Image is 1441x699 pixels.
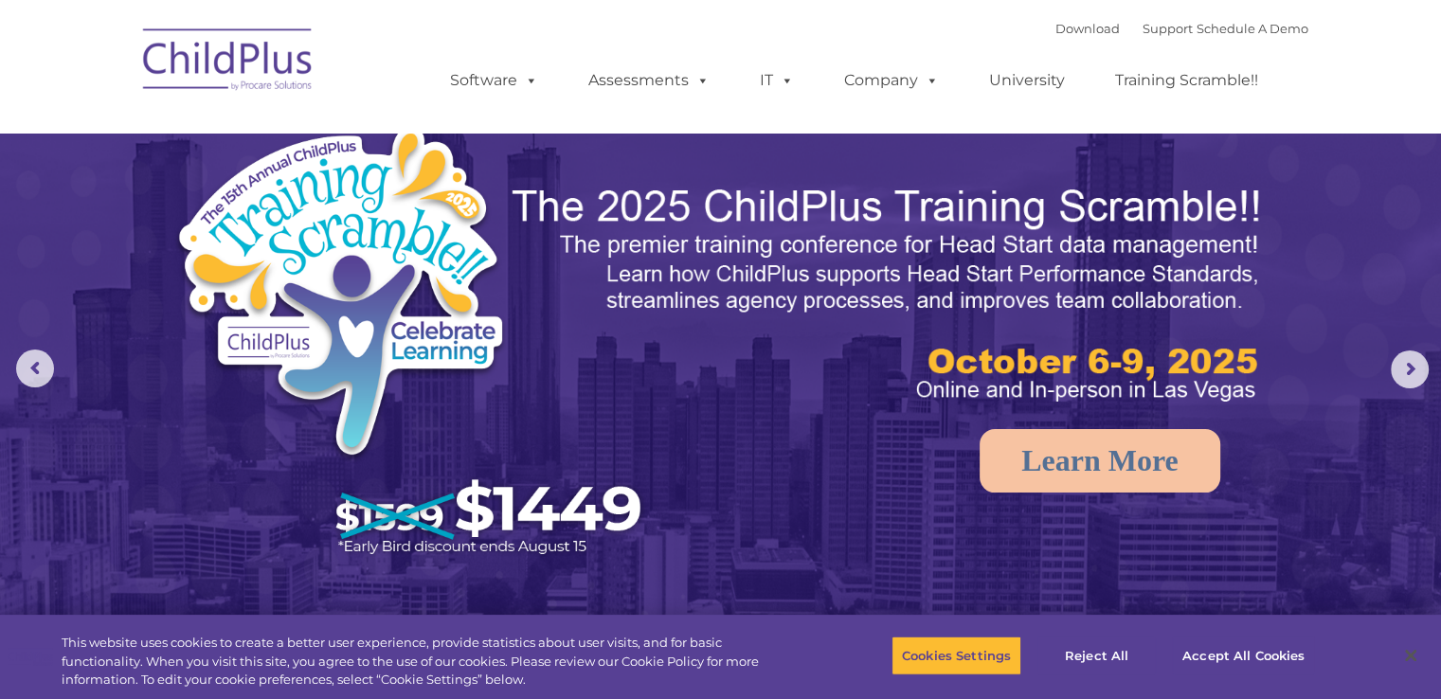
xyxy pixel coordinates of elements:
[741,62,813,99] a: IT
[892,636,1021,675] button: Cookies Settings
[569,62,729,99] a: Assessments
[134,15,323,110] img: ChildPlus by Procare Solutions
[1096,62,1277,99] a: Training Scramble!!
[263,125,321,139] span: Last name
[980,429,1220,493] a: Learn More
[62,634,793,690] div: This website uses cookies to create a better user experience, provide statistics about user visit...
[1055,21,1120,36] a: Download
[1037,636,1156,675] button: Reject All
[1172,636,1315,675] button: Accept All Cookies
[431,62,557,99] a: Software
[825,62,958,99] a: Company
[1390,635,1432,676] button: Close
[1197,21,1308,36] a: Schedule A Demo
[1055,21,1308,36] font: |
[263,203,344,217] span: Phone number
[970,62,1084,99] a: University
[1143,21,1193,36] a: Support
